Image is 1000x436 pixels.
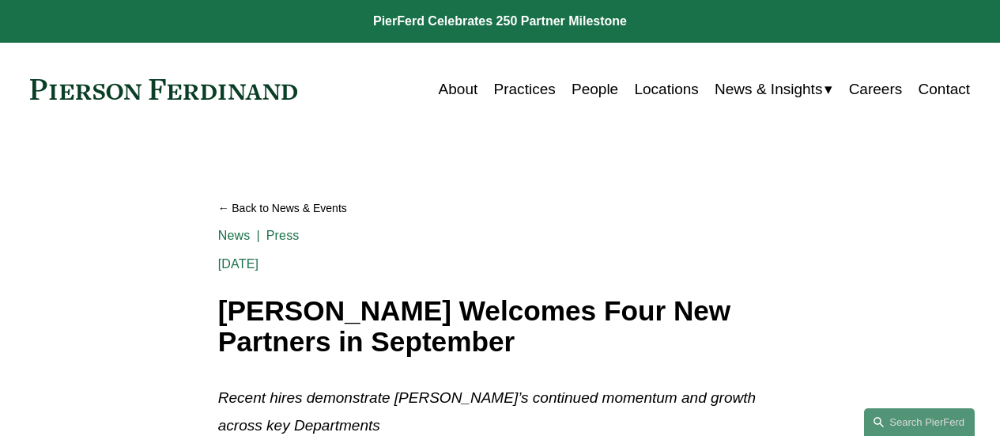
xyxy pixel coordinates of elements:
a: Locations [634,74,698,104]
h1: [PERSON_NAME] Welcomes Four New Partners in September [218,296,782,357]
a: Press [266,229,300,242]
a: Practices [494,74,556,104]
a: Contact [919,74,971,104]
a: News [218,229,251,242]
a: Back to News & Events [218,195,782,222]
a: Careers [849,74,903,104]
span: News & Insights [715,76,822,103]
a: About [439,74,478,104]
a: People [572,74,618,104]
span: [DATE] [218,257,258,271]
em: Recent hires demonstrate [PERSON_NAME]’s continued momentum and growth across key Departments [218,389,760,433]
a: Search this site [864,408,975,436]
a: folder dropdown [715,74,832,104]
